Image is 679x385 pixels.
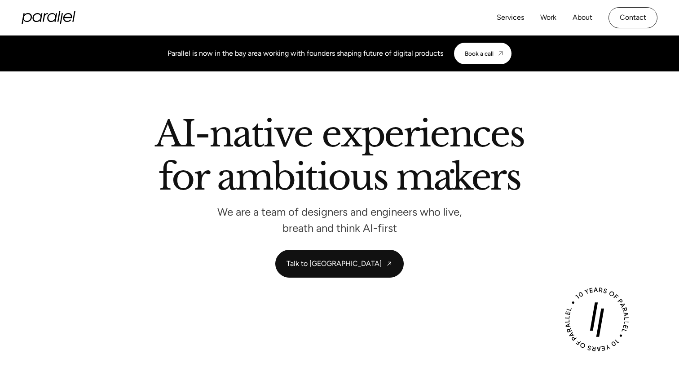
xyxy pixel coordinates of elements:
a: Book a call [454,43,511,64]
img: CTA arrow image [497,50,504,57]
a: home [22,11,75,24]
div: Book a call [465,50,494,57]
h2: AI-native experiences for ambitious makers [84,116,595,199]
a: Services [497,11,524,24]
div: Parallel is now in the bay area working with founders shaping future of digital products [168,48,443,59]
p: We are a team of designers and engineers who live, breath and think AI-first [205,208,474,232]
a: About [573,11,592,24]
a: Contact [608,7,657,28]
a: Work [540,11,556,24]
